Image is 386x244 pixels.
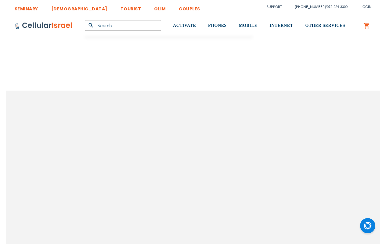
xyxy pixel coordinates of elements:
a: PHONES [208,14,227,37]
span: MOBILE [239,23,258,28]
a: [DEMOGRAPHIC_DATA] [51,2,107,13]
span: OTHER SERVICES [305,23,345,28]
a: COUPLES [179,2,200,13]
a: OLIM [154,2,166,13]
a: SEMINARY [15,2,38,13]
li: / [289,2,348,11]
a: ACTIVATE [173,14,196,37]
span: Login [361,5,372,9]
span: INTERNET [269,23,293,28]
span: ACTIVATE [173,23,196,28]
a: INTERNET [269,14,293,37]
input: Search [85,20,161,31]
a: OTHER SERVICES [305,14,345,37]
a: TOURIST [121,2,141,13]
a: Support [267,5,282,9]
a: MOBILE [239,14,258,37]
span: PHONES [208,23,227,28]
a: 072-224-3300 [327,5,348,9]
a: [PHONE_NUMBER] [295,5,326,9]
img: Cellular Israel Logo [15,22,73,29]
